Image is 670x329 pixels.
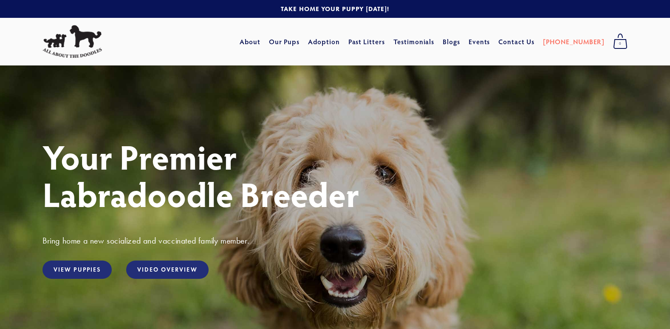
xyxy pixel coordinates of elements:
a: Testimonials [393,34,435,49]
a: Our Pups [269,34,300,49]
a: Contact Us [498,34,534,49]
a: 0 items in cart [609,31,632,52]
a: Past Litters [348,37,385,46]
h1: Your Premier Labradoodle Breeder [42,138,628,213]
img: All About The Doodles [42,25,102,58]
a: Video Overview [126,261,208,279]
a: Blogs [443,34,460,49]
h3: Bring home a new socialized and vaccinated family member. [42,235,628,246]
span: 0 [613,38,628,49]
a: [PHONE_NUMBER] [543,34,605,49]
a: Events [469,34,490,49]
a: Adoption [308,34,340,49]
a: View Puppies [42,261,112,279]
a: About [240,34,260,49]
